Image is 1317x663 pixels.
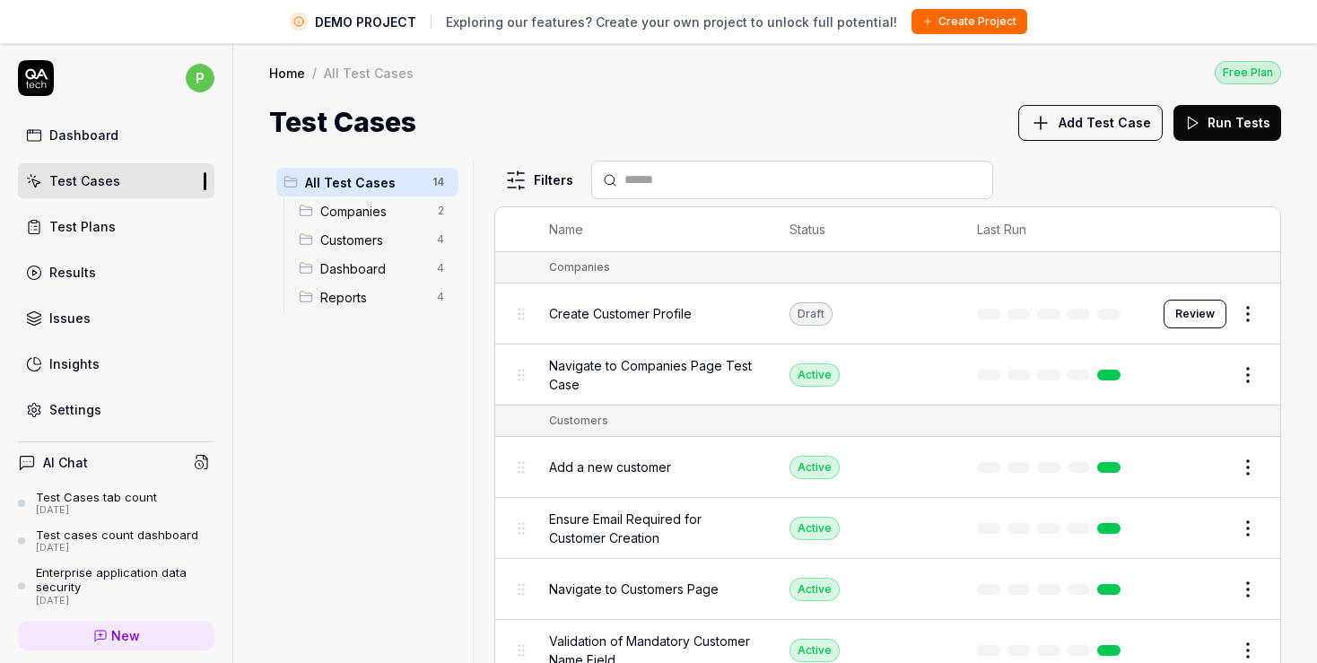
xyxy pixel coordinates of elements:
[495,437,1280,498] tr: Add a new customerActive
[111,626,140,645] span: New
[49,263,96,282] div: Results
[1215,61,1281,84] div: Free Plan
[789,302,833,326] div: Draft
[36,528,198,542] div: Test cases count dashboard
[305,173,422,192] span: All Test Cases
[292,196,458,225] div: Drag to reorderCompanies2
[549,510,754,547] span: Ensure Email Required for Customer Creation
[49,309,91,327] div: Issues
[1215,60,1281,84] button: Free Plan
[49,217,116,236] div: Test Plans
[1173,105,1281,141] button: Run Tests
[269,64,305,82] a: Home
[430,229,451,250] span: 4
[549,304,692,323] span: Create Customer Profile
[18,118,214,153] a: Dashboard
[430,200,451,222] span: 2
[1164,300,1226,328] button: Review
[36,490,157,504] div: Test Cases tab count
[269,102,416,143] h1: Test Cases
[36,504,157,517] div: [DATE]
[772,207,959,252] th: Status
[320,259,426,278] span: Dashboard
[43,453,88,472] h4: AI Chat
[789,639,840,662] div: Active
[495,345,1280,406] tr: Navigate to Companies Page Test CaseActive
[495,498,1280,559] tr: Ensure Email Required for Customer CreationActive
[789,578,840,601] div: Active
[36,565,214,595] div: Enterprise application data security
[18,565,214,606] a: Enterprise application data security[DATE]
[495,559,1280,620] tr: Navigate to Customers PageActive
[292,283,458,311] div: Drag to reorderReports4
[36,542,198,554] div: [DATE]
[959,207,1146,252] th: Last Run
[18,621,214,650] a: New
[446,13,897,31] span: Exploring our features? Create your own project to unlock full potential!
[312,64,317,82] div: /
[495,284,1280,345] tr: Create Customer ProfileDraftReview
[549,259,610,275] div: Companies
[549,356,754,394] span: Navigate to Companies Page Test Case
[186,64,214,92] span: p
[789,456,840,479] div: Active
[18,490,214,517] a: Test Cases tab count[DATE]
[531,207,772,252] th: Name
[430,257,451,279] span: 4
[549,458,671,476] span: Add a new customer
[292,254,458,283] div: Drag to reorderDashboard4
[36,595,214,607] div: [DATE]
[430,286,451,308] span: 4
[49,126,118,144] div: Dashboard
[789,517,840,540] div: Active
[911,9,1027,34] button: Create Project
[1018,105,1163,141] button: Add Test Case
[324,64,414,82] div: All Test Cases
[49,400,101,419] div: Settings
[18,346,214,381] a: Insights
[186,60,214,96] button: p
[18,209,214,244] a: Test Plans
[18,528,214,554] a: Test cases count dashboard[DATE]
[18,163,214,198] a: Test Cases
[49,171,120,190] div: Test Cases
[494,162,584,198] button: Filters
[320,288,426,307] span: Reports
[320,202,426,221] span: Companies
[18,392,214,427] a: Settings
[315,13,416,31] span: DEMO PROJECT
[425,171,451,193] span: 14
[18,255,214,290] a: Results
[292,225,458,254] div: Drag to reorderCustomers4
[18,301,214,336] a: Issues
[1059,113,1151,132] span: Add Test Case
[49,354,100,373] div: Insights
[549,580,719,598] span: Navigate to Customers Page
[789,363,840,387] div: Active
[549,413,608,429] div: Customers
[320,231,426,249] span: Customers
